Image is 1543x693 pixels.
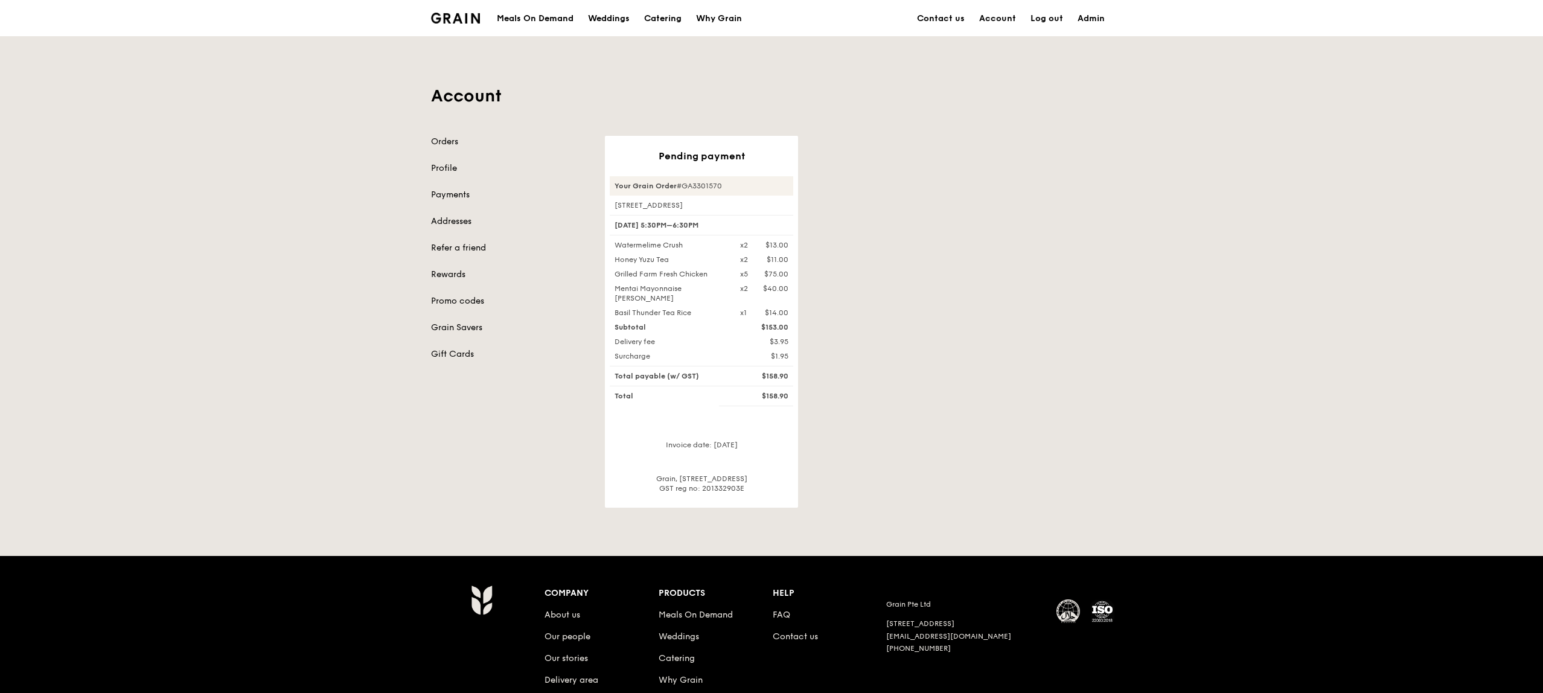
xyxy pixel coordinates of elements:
a: [PHONE_NUMBER] [886,644,951,653]
a: Profile [431,162,590,174]
div: Invoice date: [DATE] [610,440,793,459]
a: Gift Cards [431,348,590,360]
div: [STREET_ADDRESS] [886,619,1042,629]
a: Meals On Demand [659,610,733,620]
div: x5 [740,269,748,279]
div: x2 [740,255,748,264]
div: $13.00 [765,240,788,250]
img: MUIS Halal Certified [1056,599,1081,624]
img: Grain [471,585,492,615]
div: Delivery fee [607,337,733,346]
a: [EMAIL_ADDRESS][DOMAIN_NAME] [886,632,1011,640]
div: Why Grain [696,1,742,37]
a: Contact us [910,1,972,37]
div: Grain Pte Ltd [886,599,1042,609]
div: $3.95 [733,337,796,346]
a: FAQ [773,610,790,620]
div: Surcharge [607,351,733,361]
div: Watermelime Crush [607,240,733,250]
div: $158.90 [733,371,796,381]
div: Grain, [STREET_ADDRESS] GST reg no: 201332903E [610,474,793,493]
div: x2 [740,240,748,250]
div: $14.00 [765,308,788,318]
div: [STREET_ADDRESS] [610,200,793,210]
div: #GA3301570 [610,176,793,196]
a: Weddings [581,1,637,37]
div: x1 [740,308,747,318]
div: $11.00 [767,255,788,264]
a: Payments [431,189,590,201]
div: Mentai Mayonnaise [PERSON_NAME] [607,284,733,303]
a: Our people [545,631,590,642]
div: $1.95 [733,351,796,361]
div: Products [659,585,773,602]
a: Contact us [773,631,818,642]
img: ISO Certified [1090,599,1114,624]
a: Our stories [545,653,588,663]
a: Account [972,1,1023,37]
a: Delivery area [545,675,598,685]
div: $153.00 [733,322,796,332]
div: Total [607,391,733,401]
h1: Account [431,85,1112,107]
a: Admin [1070,1,1112,37]
a: Rewards [431,269,590,281]
div: Basil Thunder Tea Rice [607,308,733,318]
div: $40.00 [763,284,788,293]
div: Subtotal [607,322,733,332]
a: Refer a friend [431,242,590,254]
div: $75.00 [764,269,788,279]
div: Pending payment [610,150,793,162]
div: $158.90 [733,391,796,401]
a: About us [545,610,580,620]
a: Why Grain [689,1,749,37]
a: Promo codes [431,295,590,307]
div: x2 [740,284,748,293]
a: Orders [431,136,590,148]
div: Catering [644,1,682,37]
a: Catering [659,653,695,663]
a: Weddings [659,631,699,642]
span: Total payable (w/ GST) [615,372,699,380]
a: Why Grain [659,675,703,685]
strong: Your Grain Order [615,182,677,190]
div: Company [545,585,659,602]
div: Help [773,585,887,602]
a: Log out [1023,1,1070,37]
div: Honey Yuzu Tea [607,255,733,264]
div: Meals On Demand [497,1,573,37]
a: Addresses [431,216,590,228]
div: Grilled Farm Fresh Chicken [607,269,733,279]
img: Grain [431,13,480,24]
div: Weddings [588,1,630,37]
a: Catering [637,1,689,37]
div: [DATE] 5:30PM–6:30PM [610,215,793,235]
a: Grain Savers [431,322,590,334]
